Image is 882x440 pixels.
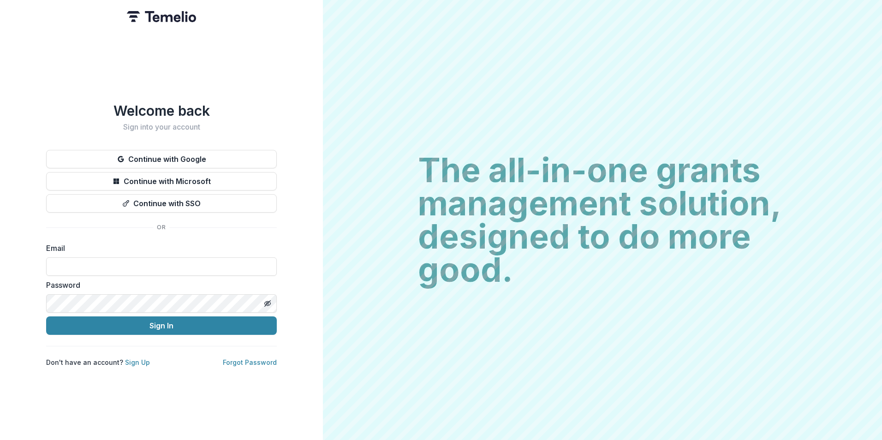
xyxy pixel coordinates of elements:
h1: Welcome back [46,102,277,119]
a: Sign Up [125,358,150,366]
label: Password [46,279,271,291]
h2: Sign into your account [46,123,277,131]
label: Email [46,243,271,254]
button: Continue with Google [46,150,277,168]
a: Forgot Password [223,358,277,366]
button: Sign In [46,316,277,335]
button: Toggle password visibility [260,296,275,311]
button: Continue with SSO [46,194,277,213]
button: Continue with Microsoft [46,172,277,190]
p: Don't have an account? [46,357,150,367]
img: Temelio [127,11,196,22]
